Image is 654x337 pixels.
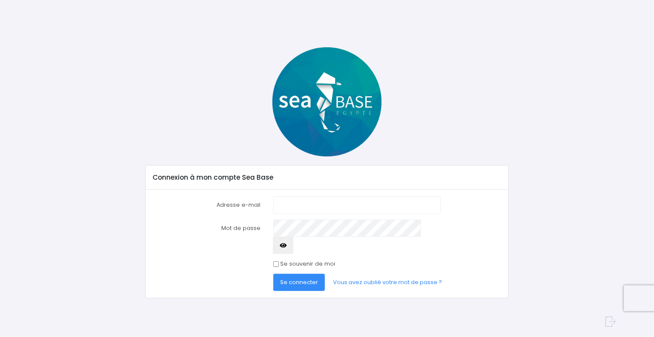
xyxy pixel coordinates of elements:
a: Vous avez oublié votre mot de passe ? [327,274,449,291]
div: Connexion à mon compte Sea Base [146,165,508,190]
label: Se souvenir de moi [280,260,335,268]
button: Se connecter [273,274,325,291]
span: Se connecter [280,278,318,286]
label: Mot de passe [147,220,267,254]
label: Adresse e-mail [147,196,267,214]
